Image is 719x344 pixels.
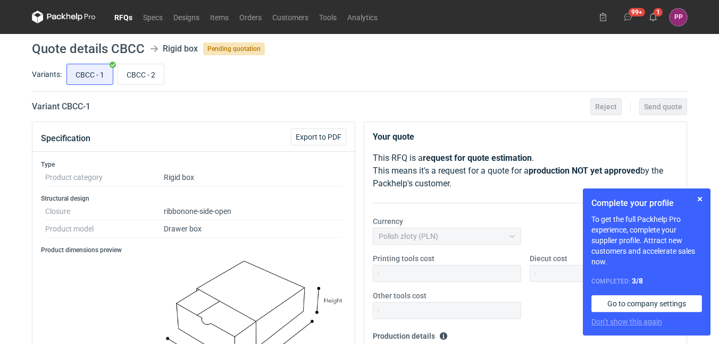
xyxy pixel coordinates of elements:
[645,8,662,25] button: 1
[205,11,234,23] a: Items
[203,42,265,55] span: Pending quotation
[164,203,342,220] dd: ribbon one-side-open
[66,64,113,85] label: CBCC - 1
[41,194,346,203] h3: Structural design
[45,203,164,220] dt: Closure
[45,220,164,238] dt: Product model
[670,8,687,26] button: PP
[342,11,383,23] a: Analytics
[591,197,702,210] h1: Complete your profile
[41,160,346,169] h3: Type
[373,216,403,227] label: Currency
[267,11,314,23] a: Customers
[45,169,164,186] dt: Product category
[138,11,168,23] a: Specs
[644,103,682,110] span: Send quote
[163,42,198,55] div: Rigid box
[639,98,687,115] button: Send quote
[314,11,342,23] a: Tools
[423,153,532,163] strong: request for quote estimation
[373,152,678,190] p: This RFQ is a . This means it's a request for a quote for a by the Packhelp's customer.
[591,214,702,267] p: To get the full Packhelp Pro experience, complete your supplier profile. Attract new customers an...
[32,11,96,23] svg: Packhelp Pro
[32,42,145,55] h1: Quote details CBCC
[118,64,164,85] label: CBCC - 2
[530,253,567,264] label: Diecut cost
[32,69,62,80] label: Variants:
[373,253,434,264] label: Printing tools cost
[591,276,702,287] div: Completed:
[296,133,341,141] span: Export to PDF
[693,193,706,205] button: Skip for now
[109,11,138,23] a: RFQs
[164,169,342,186] dd: Rigid box
[291,128,346,145] button: Export to PDF
[373,290,427,301] label: Other tools cost
[164,220,342,238] dd: Drawer box
[590,98,622,115] button: Reject
[591,316,662,327] button: Don’t show this again
[373,328,448,340] legend: Production details
[632,277,643,285] strong: 3 / 8
[373,132,414,142] strong: Your quote
[168,11,205,23] a: Designs
[529,166,640,176] strong: production NOT yet approved
[41,126,90,151] button: Specification
[234,11,267,23] a: Orders
[670,8,687,26] div: Paulina Pander
[32,100,90,113] h2: Variant CBCC - 1
[591,295,702,312] a: Go to company settings
[595,103,617,110] span: Reject
[41,246,346,254] h3: Product dimensions preview
[620,8,637,25] button: 99+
